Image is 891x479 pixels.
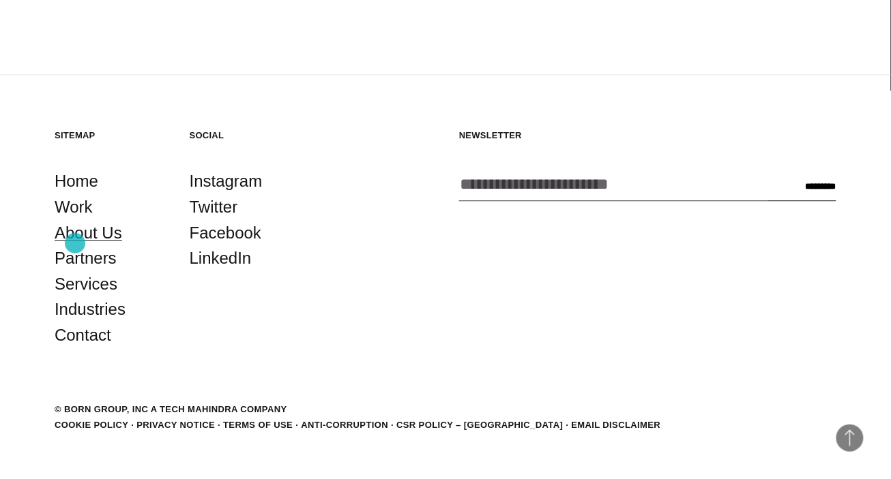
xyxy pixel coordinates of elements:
[55,220,122,246] a: About Us
[836,424,864,452] button: Back to Top
[396,420,563,430] a: CSR POLICY – [GEOGRAPHIC_DATA]
[190,129,297,141] h5: Social
[190,220,261,246] a: Facebook
[190,194,238,220] a: Twitter
[55,129,162,141] h5: Sitemap
[190,245,252,271] a: LinkedIn
[55,194,93,220] a: Work
[459,129,836,141] h5: Newsletter
[55,245,117,271] a: Partners
[55,168,98,194] a: Home
[572,420,661,430] a: Email Disclaimer
[301,420,388,430] a: Anti-Corruption
[55,271,117,297] a: Services
[55,403,287,416] div: © BORN GROUP, INC A Tech Mahindra Company
[136,420,215,430] a: Privacy Notice
[190,168,263,194] a: Instagram
[55,322,111,348] a: Contact
[55,296,126,322] a: Industries
[223,420,293,430] a: Terms of Use
[55,420,128,430] a: Cookie Policy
